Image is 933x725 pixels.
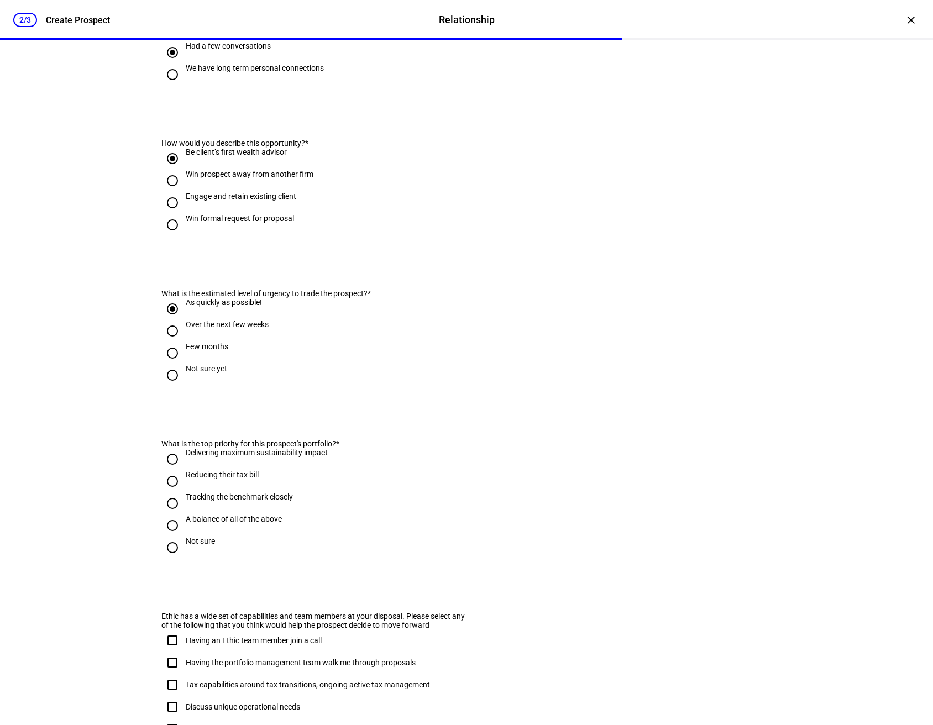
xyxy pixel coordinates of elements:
div: Had a few conversations [186,41,271,50]
div: A balance of all of the above [186,514,282,523]
div: Not sure [186,537,215,545]
div: Create Prospect [46,15,110,25]
div: We have long term personal connections [186,64,324,72]
div: Be client’s first wealth advisor [186,148,287,156]
div: Relationship [439,13,495,27]
div: Tracking the benchmark closely [186,492,293,501]
div: Engage and retain existing client [186,192,296,201]
span: What is the top priority for this prospect's portfolio? [161,439,336,448]
div: Delivering maximum sustainability impact [186,448,328,457]
div: Discuss unique operational needs [186,702,300,711]
div: × [902,11,920,29]
span: Ethic has a wide set of capabilities and team members at your disposal. Please select any of the ... [161,612,465,629]
div: Having the portfolio management team walk me through proposals [186,658,416,667]
span: How would you describe this opportunity? [161,139,305,148]
div: Having an Ethic team member join a call [186,636,322,645]
div: Tax capabilities around tax transitions, ongoing active tax management [186,680,430,689]
div: Win prospect away from another firm [186,170,313,178]
div: 2/3 [13,13,37,27]
div: Few months [186,342,228,351]
div: Win formal request for proposal [186,214,294,223]
div: Reducing their tax bill [186,470,259,479]
span: What is the estimated level of urgency to trade the prospect? [161,289,368,298]
div: Not sure yet [186,364,227,373]
div: Over the next few weeks [186,320,269,329]
div: As quickly as possible! [186,298,262,307]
